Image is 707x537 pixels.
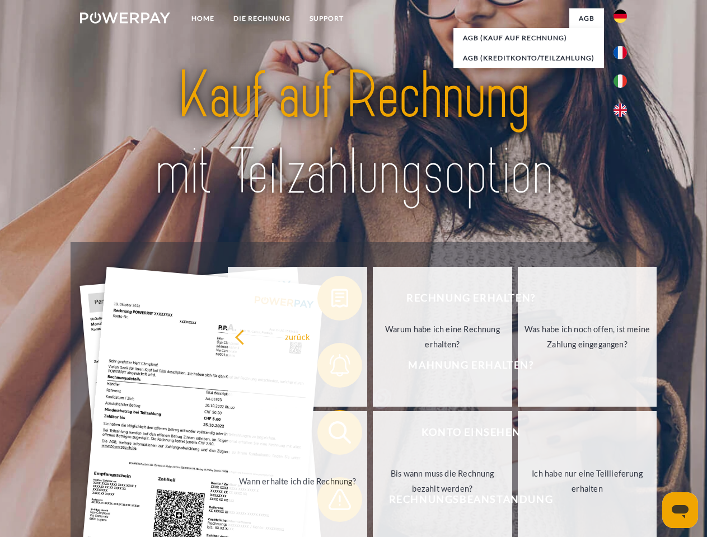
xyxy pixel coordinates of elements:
[182,8,224,29] a: Home
[300,8,353,29] a: SUPPORT
[380,322,505,352] div: Warum habe ich eine Rechnung erhalten?
[518,267,657,407] a: Was habe ich noch offen, ist meine Zahlung eingegangen?
[614,46,627,59] img: fr
[380,466,505,496] div: Bis wann muss die Rechnung bezahlt werden?
[224,8,300,29] a: DIE RECHNUNG
[569,8,604,29] a: agb
[525,466,650,496] div: Ich habe nur eine Teillieferung erhalten
[614,74,627,88] img: it
[453,48,604,68] a: AGB (Kreditkonto/Teilzahlung)
[614,103,627,117] img: en
[235,473,360,488] div: Wann erhalte ich die Rechnung?
[80,12,170,23] img: logo-powerpay-white.svg
[107,54,600,214] img: title-powerpay_de.svg
[453,28,604,48] a: AGB (Kauf auf Rechnung)
[235,329,360,344] div: zurück
[525,322,650,352] div: Was habe ich noch offen, ist meine Zahlung eingegangen?
[662,492,698,528] iframe: Schaltfläche zum Öffnen des Messaging-Fensters
[614,10,627,23] img: de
